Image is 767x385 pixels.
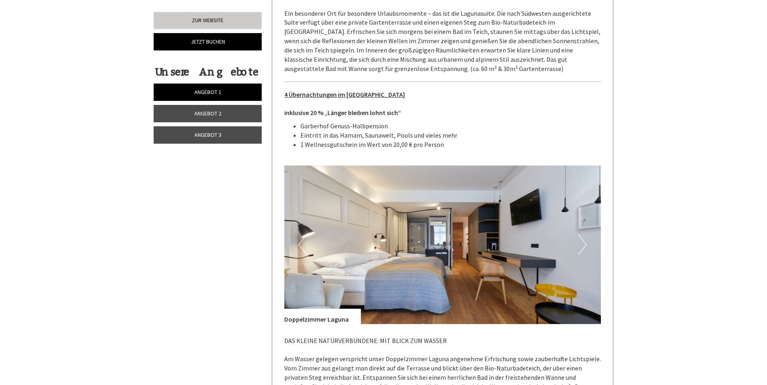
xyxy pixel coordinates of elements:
[194,131,221,138] span: Angebot 3
[578,234,587,255] button: Next
[154,33,262,50] a: Jetzt buchen
[284,309,361,324] div: Doppelzimmer Laguna
[284,109,401,117] strong: inklusive 20 % „Länger bleiben lohnt sich“
[154,12,262,29] a: Zur Website
[300,140,601,149] li: 1 Wellnessgutschein im Wert von 20,00 € pro Person
[298,234,307,255] button: Previous
[194,110,221,117] span: Angebot 2
[194,88,221,96] span: Angebot 1
[284,165,601,324] img: image
[284,90,405,98] u: 4 Übernachtungen im [GEOGRAPHIC_DATA]
[300,121,601,131] li: Garberhof Genuss-Halbpension
[154,65,259,80] div: Unsere Angebote
[300,131,601,140] li: Eintritt in das Hamam, Saunawelt, Pools und vieles mehr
